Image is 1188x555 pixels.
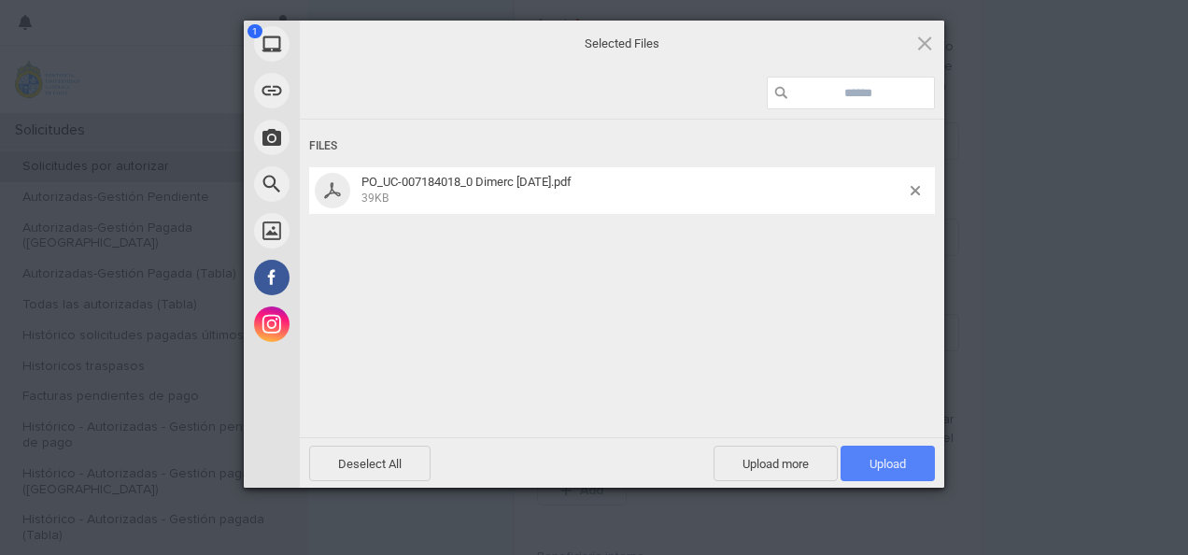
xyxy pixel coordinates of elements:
div: My Device [244,21,468,67]
div: Link (URL) [244,67,468,114]
span: 39KB [361,192,389,205]
span: 1 [247,24,262,38]
span: Upload more [714,446,838,481]
div: Web Search [244,161,468,207]
span: Click here or hit ESC to close picker [914,33,935,53]
span: Deselect All [309,446,431,481]
div: Files [309,129,935,164]
div: Facebook [244,254,468,301]
span: PO_UC-007184018_0 Dimerc [DATE].pdf [361,175,572,189]
div: Unsplash [244,207,468,254]
span: Selected Files [435,36,809,52]
div: Instagram [244,301,468,348]
div: Take Photo [244,114,468,161]
span: Upload [841,446,935,481]
span: PO_UC-007184018_0 Dimerc OCT 2025.pdf [356,175,911,206]
span: Upload [870,457,906,471]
